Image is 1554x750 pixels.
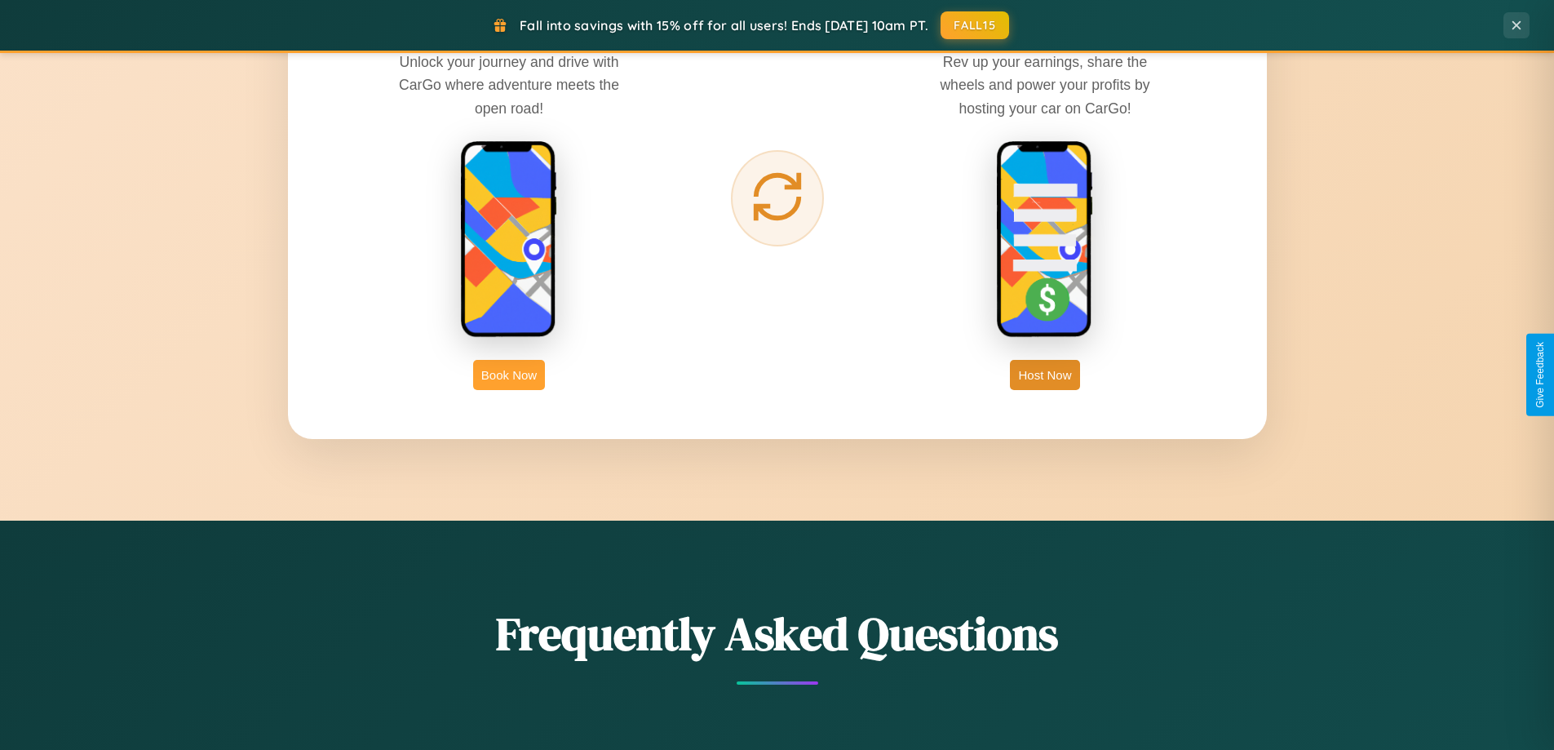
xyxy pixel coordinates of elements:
p: Unlock your journey and drive with CarGo where adventure meets the open road! [387,51,631,119]
button: Book Now [473,360,545,390]
button: FALL15 [941,11,1009,39]
img: host phone [996,140,1094,339]
img: rent phone [460,140,558,339]
button: Host Now [1010,360,1079,390]
span: Fall into savings with 15% off for all users! Ends [DATE] 10am PT. [520,17,928,33]
div: Give Feedback [1534,342,1546,408]
p: Rev up your earnings, share the wheels and power your profits by hosting your car on CarGo! [923,51,1167,119]
h2: Frequently Asked Questions [288,602,1267,665]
